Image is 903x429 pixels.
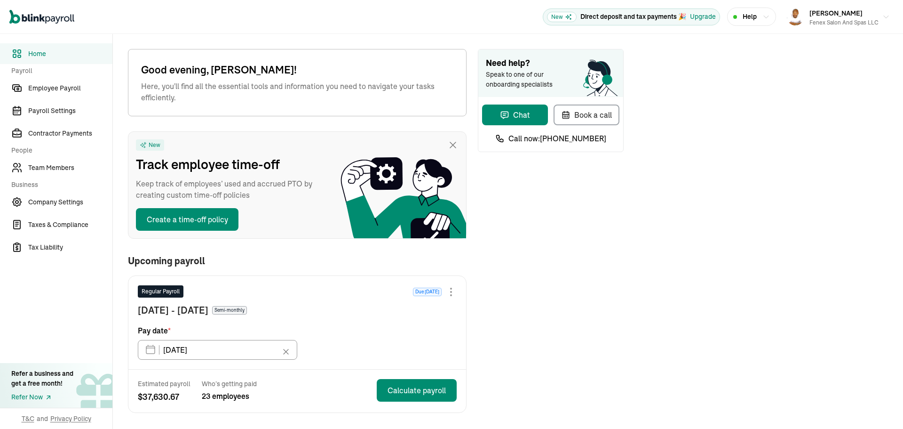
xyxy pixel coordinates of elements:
span: Semi-monthly [212,306,247,315]
span: Keep track of employees’ used and accrued PTO by creating custom time-off policies [136,178,324,201]
span: Tax Liability [28,243,112,252]
span: Taxes & Compliance [28,220,112,230]
div: Book a call [561,109,612,121]
button: Help [727,8,776,26]
button: Create a time-off policy [136,208,238,231]
span: People [11,146,107,155]
span: 23 employees [202,390,257,402]
span: Home [28,49,112,59]
span: Help [743,12,757,22]
span: Payroll [11,66,107,76]
div: Chat [500,109,530,121]
span: New [547,12,577,22]
span: Team Members [28,163,112,173]
nav: Global [9,3,74,31]
span: Estimated payroll [138,379,190,389]
div: Refer a business and get a free month! [11,369,73,389]
span: Privacy Policy [50,414,91,423]
iframe: Chat Widget [746,327,903,429]
span: Regular Payroll [142,287,180,296]
span: Here, you'll find all the essential tools and information you need to navigate your tasks efficie... [141,81,453,103]
span: Contractor Payments [28,129,112,138]
span: Due [DATE] [413,288,442,296]
span: Business [11,180,107,190]
input: XX/XX/XX [138,340,297,360]
span: Upcoming payroll [128,256,205,266]
span: Pay date [138,325,171,336]
span: [DATE] - [DATE] [138,303,208,317]
span: Good evening, [PERSON_NAME]! [141,62,453,78]
button: Book a call [554,105,619,125]
button: [PERSON_NAME]Fenex Salon and Spas LLC [783,5,894,29]
span: Call now: [PHONE_NUMBER] [508,133,606,144]
span: Payroll Settings [28,106,112,116]
span: $ 37,630.67 [138,390,190,403]
button: Chat [482,105,548,125]
span: T&C [22,414,34,423]
button: Upgrade [690,12,716,22]
span: Track employee time-off [136,154,324,174]
span: Need help? [486,57,616,70]
span: [PERSON_NAME] [809,9,863,17]
span: Who’s getting paid [202,379,257,389]
p: Direct deposit and tax payments 🎉 [580,12,686,22]
span: Company Settings [28,197,112,207]
a: Refer Now [11,392,73,402]
span: New [149,141,160,149]
div: Fenex Salon and Spas LLC [809,18,879,27]
span: Speak to one of our onboarding specialists [486,70,566,89]
button: Calculate payroll [377,379,457,402]
span: Employee Payroll [28,83,112,93]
